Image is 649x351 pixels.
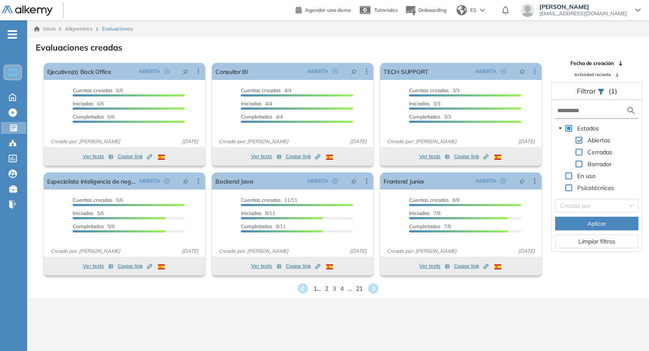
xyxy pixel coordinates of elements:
span: Creado por: [PERSON_NAME] [47,247,124,255]
span: [DATE] [178,247,202,255]
span: Onboarding [418,7,446,13]
span: Completados [73,223,104,229]
img: world [457,5,467,15]
span: ... [348,284,352,293]
a: Ejecutivo(a) Back Office [47,63,111,80]
a: Especialista inteligencia de negocio [47,173,135,190]
span: 6/6 [73,113,115,120]
span: ES [470,6,477,14]
span: Cuentas creadas [409,197,449,203]
button: Copiar link [118,261,152,271]
span: Copiar link [454,153,488,160]
span: Filtrar [577,87,598,95]
button: Copiar link [286,151,320,161]
span: [DATE] [515,247,538,255]
span: 7/8 [409,223,451,229]
button: Aplicar [555,217,638,230]
span: Completados [409,113,440,120]
span: check-circle [164,178,169,184]
button: Copiar link [454,261,488,271]
span: Iniciadas [409,210,430,216]
span: Cerradas [586,147,614,157]
button: Ver tests [83,151,113,161]
img: ESP [326,155,333,160]
button: Copiar link [118,151,152,161]
span: Copiar link [118,153,152,160]
span: Estados [577,125,599,132]
span: Iniciadas [241,210,262,216]
span: 7/8 [409,210,440,216]
span: 6/6 [73,197,123,203]
span: pushpin [351,178,357,184]
button: pushpin [176,174,195,188]
span: [DATE] [178,138,202,145]
span: ABIERTA [307,68,328,75]
span: Completados [409,223,440,229]
span: Cuentas creadas [73,197,113,203]
span: Copiar link [286,153,320,160]
span: 4/4 [241,100,272,107]
span: 21 [356,284,363,293]
i: - [8,34,17,35]
img: ESP [494,155,501,160]
span: ABIERTA [475,68,497,75]
span: Completados [241,113,272,120]
span: 11/11 [241,197,297,203]
span: 8/11 [241,210,275,216]
span: Actividad reciente [574,71,611,78]
span: Creado por: [PERSON_NAME] [215,247,292,255]
span: 6/6 [73,87,123,93]
span: Borrador [586,159,613,169]
span: 5/6 [73,210,104,216]
span: Completados [73,113,104,120]
span: Fecha de creación [570,59,614,67]
span: 1 ... [313,284,321,293]
span: Creado por: [PERSON_NAME] [215,138,292,145]
span: [PERSON_NAME] [539,3,627,10]
span: Evaluaciones [102,25,133,33]
span: check-circle [164,69,169,74]
span: Agendar una demo [305,7,351,13]
span: Tutoriales [374,7,398,13]
span: Copiar link [286,262,320,270]
button: Onboarding [405,1,446,20]
span: 4 [340,284,344,293]
span: pushpin [519,68,525,75]
span: 8/11 [241,223,286,229]
span: Creado por: [PERSON_NAME] [47,138,124,145]
a: Inicio [34,25,56,33]
span: Cuentas creadas [409,87,449,93]
span: Abiertas [586,135,612,145]
a: Agendar una demo [296,4,351,14]
span: ABIERTA [139,68,160,75]
a: Backend Java [215,173,254,190]
span: [DATE] [347,247,370,255]
span: (1) [609,86,617,96]
button: Ver tests [419,261,450,271]
img: search icon [626,105,636,116]
span: Completados [241,223,272,229]
span: check-circle [501,178,506,184]
span: En uso [576,171,597,181]
span: check-circle [501,69,506,74]
button: Ver tests [251,151,282,161]
span: 3/3 [409,87,460,93]
a: TECH SUPPORT [384,63,429,80]
span: pushpin [351,68,357,75]
span: En uso [577,172,595,180]
span: Cerradas [587,148,612,156]
span: Iniciadas [73,210,93,216]
span: [DATE] [515,138,538,145]
span: 3/3 [409,113,451,120]
img: ESP [158,155,165,160]
span: pushpin [519,178,525,184]
span: pushpin [183,68,189,75]
span: Copiar link [118,262,152,270]
span: Iniciadas [73,100,93,107]
span: Abiertas [587,136,610,144]
span: pushpin [183,178,189,184]
span: Borrador [587,160,612,168]
button: Ver tests [251,261,282,271]
span: Aplicar [587,219,606,228]
img: ESP [494,264,501,269]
